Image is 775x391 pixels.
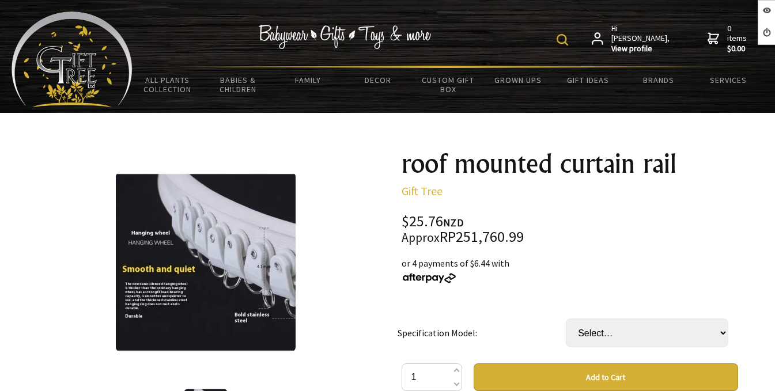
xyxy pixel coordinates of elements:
a: Brands [623,68,694,92]
a: All Plants Collection [133,68,203,101]
div: or 4 payments of $6.44 with [402,256,738,284]
img: roof mounted curtain rail [116,172,296,352]
td: Specification Model: [398,302,566,363]
strong: $0.00 [727,44,749,54]
small: Approx [402,230,440,245]
a: Decor [343,68,413,92]
a: Gift Tree [402,184,443,198]
img: Afterpay [402,273,457,283]
button: Add to Cart [474,363,738,391]
a: Gift Ideas [553,68,623,92]
img: Babyware - Gifts - Toys and more... [12,12,133,107]
a: Hi [PERSON_NAME],View profile [592,24,671,54]
a: Babies & Children [203,68,273,101]
a: 0 items$0.00 [708,24,749,54]
img: Babywear - Gifts - Toys & more [258,25,431,49]
a: Custom Gift Box [413,68,483,101]
strong: View profile [611,44,671,54]
img: product search [557,34,568,45]
a: Family [273,68,343,92]
h1: roof mounted curtain rail [402,150,738,177]
span: 0 items [727,23,749,54]
a: Grown Ups [483,68,553,92]
span: NZD [443,216,464,229]
div: $25.76 RP251,760.99 [402,214,738,245]
span: Hi [PERSON_NAME], [611,24,671,54]
a: Services [693,68,763,92]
